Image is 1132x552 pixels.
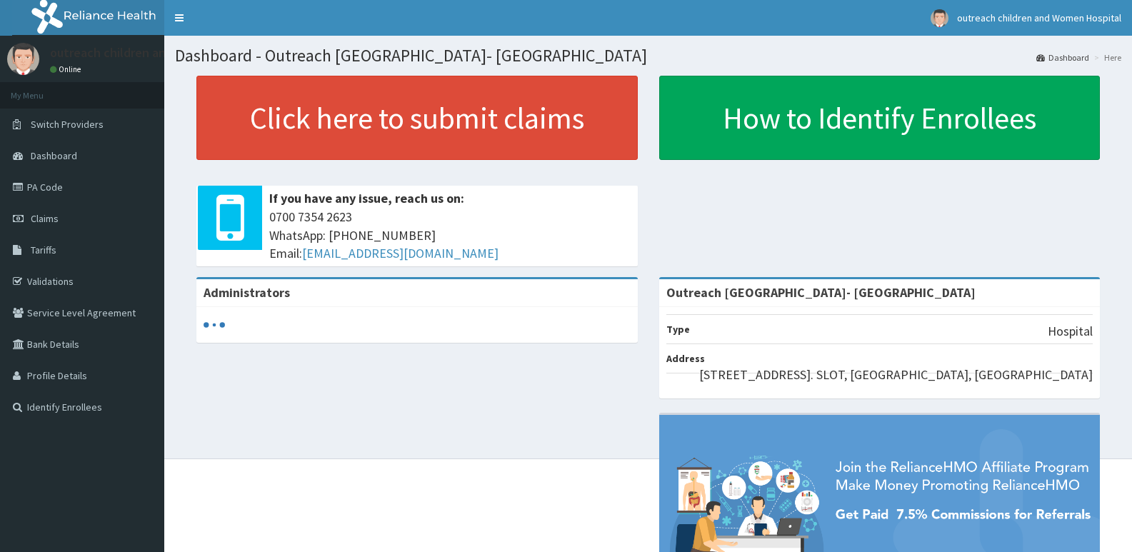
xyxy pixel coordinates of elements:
b: Type [666,323,690,336]
span: 0700 7354 2623 WhatsApp: [PHONE_NUMBER] Email: [269,208,631,263]
a: Dashboard [1036,51,1089,64]
a: [EMAIL_ADDRESS][DOMAIN_NAME] [302,245,499,261]
span: Claims [31,212,59,225]
p: Hospital [1048,322,1093,341]
b: Address [666,352,705,365]
b: If you have any issue, reach us on: [269,190,464,206]
svg: audio-loading [204,314,225,336]
a: Click here to submit claims [196,76,638,160]
strong: Outreach [GEOGRAPHIC_DATA]- [GEOGRAPHIC_DATA] [666,284,976,301]
a: Online [50,64,84,74]
p: outreach children and Women Hospital [50,46,267,59]
span: Dashboard [31,149,77,162]
img: User Image [931,9,948,27]
img: User Image [7,43,39,75]
h1: Dashboard - Outreach [GEOGRAPHIC_DATA]- [GEOGRAPHIC_DATA] [175,46,1121,65]
span: Tariffs [31,244,56,256]
span: Switch Providers [31,118,104,131]
span: outreach children and Women Hospital [957,11,1121,24]
b: Administrators [204,284,290,301]
a: How to Identify Enrollees [659,76,1101,160]
li: Here [1091,51,1121,64]
p: [STREET_ADDRESS]. SLOT, [GEOGRAPHIC_DATA], [GEOGRAPHIC_DATA] [699,366,1093,384]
